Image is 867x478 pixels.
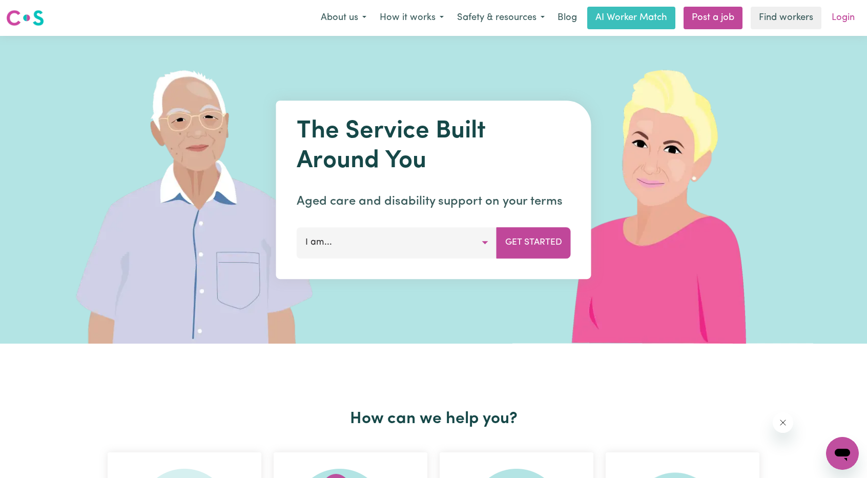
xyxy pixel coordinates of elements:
iframe: Close message [773,412,793,433]
a: Find workers [751,7,821,29]
img: Careseekers logo [6,9,44,27]
p: Aged care and disability support on your terms [297,192,571,211]
a: Careseekers logo [6,6,44,30]
button: About us [314,7,373,29]
button: How it works [373,7,450,29]
button: Safety & resources [450,7,551,29]
button: Get Started [497,227,571,258]
a: Blog [551,7,583,29]
a: Login [825,7,861,29]
a: Post a job [684,7,742,29]
h2: How can we help you? [101,409,766,429]
a: AI Worker Match [587,7,675,29]
h1: The Service Built Around You [297,117,571,176]
iframe: Button to launch messaging window [826,437,859,470]
button: I am... [297,227,497,258]
span: Need any help? [6,7,62,15]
